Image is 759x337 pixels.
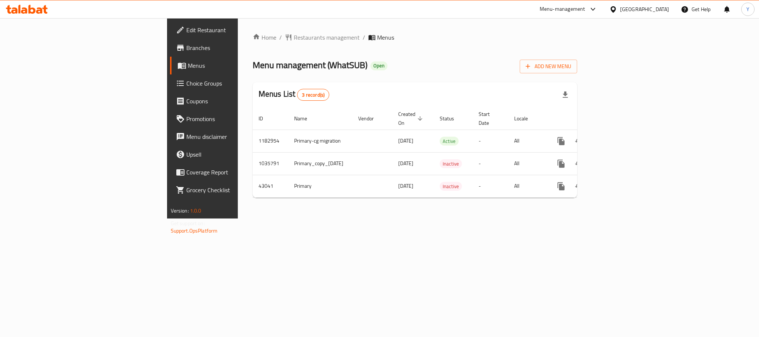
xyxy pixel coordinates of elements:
span: Grocery Checklist [186,186,288,194]
span: Open [370,63,387,69]
h2: Menus List [259,89,329,101]
span: Restaurants management [294,33,360,42]
button: Add New Menu [520,60,577,73]
a: Menus [170,57,294,74]
span: Status [440,114,464,123]
span: Inactive [440,160,462,168]
div: Open [370,61,387,70]
a: Edit Restaurant [170,21,294,39]
span: Y [746,5,749,13]
span: Locale [514,114,537,123]
span: Choice Groups [186,79,288,88]
table: enhanced table [253,107,629,198]
a: Coupons [170,92,294,110]
span: Add New Menu [526,62,571,71]
span: 1.0.0 [190,206,202,216]
span: 3 record(s) [297,91,329,99]
span: Vendor [358,114,383,123]
a: Grocery Checklist [170,181,294,199]
button: Change Status [570,177,588,195]
span: Name [294,114,317,123]
td: - [473,130,508,152]
a: Coverage Report [170,163,294,181]
td: Primary_copy_[DATE] [288,152,352,175]
span: Menus [377,33,394,42]
button: more [552,155,570,173]
td: - [473,175,508,197]
span: Start Date [479,110,499,127]
span: Coverage Report [186,168,288,177]
button: more [552,132,570,150]
span: [DATE] [398,159,413,168]
a: Menu disclaimer [170,128,294,146]
nav: breadcrumb [253,33,577,42]
button: Change Status [570,155,588,173]
span: Upsell [186,150,288,159]
td: All [508,175,546,197]
a: Support.OpsPlatform [171,226,218,236]
td: All [508,152,546,175]
span: [DATE] [398,136,413,146]
span: Get support on: [171,218,205,228]
span: Created On [398,110,425,127]
span: Branches [186,43,288,52]
li: / [363,33,365,42]
span: Edit Restaurant [186,26,288,34]
span: Active [440,137,459,146]
span: Version: [171,206,189,216]
div: Total records count [297,89,329,101]
td: All [508,130,546,152]
span: ID [259,114,273,123]
td: Primary-cg migration [288,130,352,152]
td: Primary [288,175,352,197]
a: Choice Groups [170,74,294,92]
div: Export file [556,86,574,104]
span: Menu disclaimer [186,132,288,141]
td: - [473,152,508,175]
button: Change Status [570,132,588,150]
span: Menu management ( WhatSUB ) [253,57,367,73]
div: Inactive [440,159,462,168]
button: more [552,177,570,195]
span: Inactive [440,182,462,191]
a: Upsell [170,146,294,163]
span: Menus [188,61,288,70]
a: Branches [170,39,294,57]
span: [DATE] [398,181,413,191]
span: Promotions [186,114,288,123]
div: [GEOGRAPHIC_DATA] [620,5,669,13]
div: Menu-management [540,5,585,14]
span: Coupons [186,97,288,106]
th: Actions [546,107,629,130]
a: Restaurants management [285,33,360,42]
a: Promotions [170,110,294,128]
